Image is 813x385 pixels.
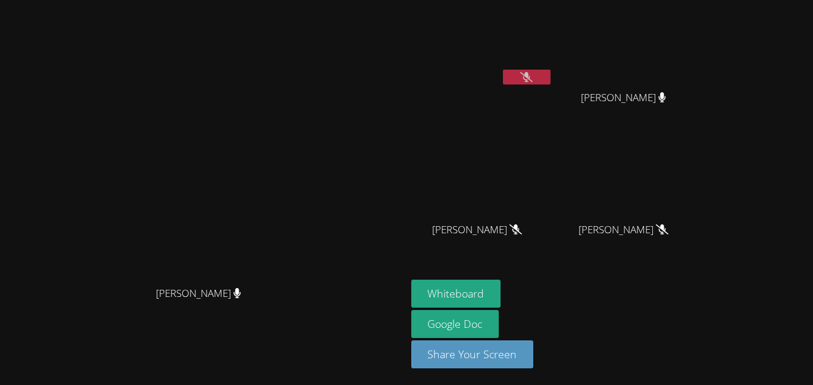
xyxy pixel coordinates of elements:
[156,285,241,302] span: [PERSON_NAME]
[579,221,668,239] span: [PERSON_NAME]
[411,340,534,368] button: Share Your Screen
[581,89,666,107] span: [PERSON_NAME]
[432,221,522,239] span: [PERSON_NAME]
[411,280,501,308] button: Whiteboard
[411,310,499,338] a: Google Doc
